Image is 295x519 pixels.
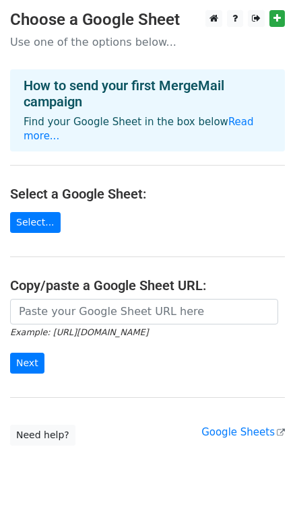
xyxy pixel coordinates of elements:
p: Use one of the options below... [10,35,285,49]
h4: Copy/paste a Google Sheet URL: [10,277,285,293]
input: Next [10,353,44,374]
h4: How to send your first MergeMail campaign [24,77,271,110]
a: Need help? [10,425,75,446]
small: Example: [URL][DOMAIN_NAME] [10,327,148,337]
a: Read more... [24,116,254,142]
h3: Choose a Google Sheet [10,10,285,30]
a: Select... [10,212,61,233]
h4: Select a Google Sheet: [10,186,285,202]
a: Google Sheets [201,426,285,438]
input: Paste your Google Sheet URL here [10,299,278,324]
p: Find your Google Sheet in the box below [24,115,271,143]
